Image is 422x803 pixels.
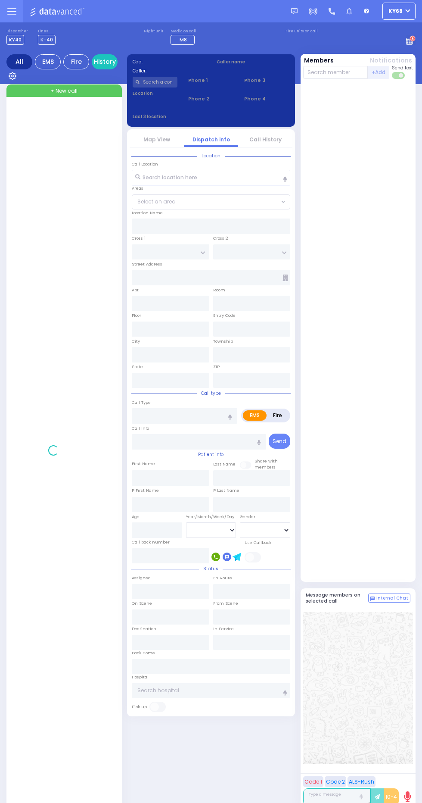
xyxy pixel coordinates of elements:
label: Last Name [213,461,236,467]
button: Notifications [370,56,412,65]
button: ky68 [382,3,416,20]
label: Fire [266,410,289,421]
label: Assigned [132,575,151,581]
img: message.svg [291,8,298,15]
label: Floor [132,312,141,319]
span: Location [197,153,225,159]
label: State [132,364,143,370]
label: From Scene [213,600,238,606]
div: Year/Month/Week/Day [186,514,236,520]
label: Lines [38,29,56,34]
small: Share with [254,458,278,464]
span: Patient info [194,451,228,458]
label: Location Name [132,210,163,216]
button: Code 1 [303,776,323,787]
label: En Route [213,575,232,581]
button: Members [304,56,334,65]
span: Phone 3 [244,77,289,84]
label: Entry Code [213,312,236,319]
img: Logo [30,6,87,17]
label: Fire units on call [285,29,318,34]
label: Hospital [132,674,149,680]
label: Age [132,514,140,520]
button: ALS-Rush [348,776,375,787]
img: comment-alt.png [370,597,375,601]
a: Call History [249,136,282,143]
label: EMS [243,410,267,421]
label: Location [133,90,178,97]
label: Back Home [132,650,155,656]
label: First Name [132,461,155,467]
label: P First Name [132,487,159,494]
input: Search a contact [133,77,178,87]
label: Call Info [132,425,149,431]
label: P Last Name [213,487,239,494]
button: Code 2 [325,776,346,787]
label: Call back number [132,539,170,545]
label: Turn off text [392,71,406,80]
label: Night unit [144,29,163,34]
button: Send [269,434,290,449]
input: Search hospital [132,683,290,699]
a: Map View [143,136,170,143]
label: Areas [132,185,143,191]
div: EMS [35,54,61,69]
label: Apt [132,287,139,293]
label: Medic on call [171,29,197,34]
label: ZIP [213,364,220,370]
input: Search member [303,66,368,79]
label: Last 3 location [133,113,211,120]
span: Other building occupants [282,275,288,281]
label: Street Address [132,261,162,267]
span: Internal Chat [376,595,408,601]
span: + New call [50,87,78,95]
div: Fire [63,54,89,69]
span: Call type [197,390,225,397]
span: Phone 2 [188,95,233,103]
label: Gender [240,514,255,520]
label: Cross 1 [132,235,146,241]
label: Cross 2 [213,235,228,241]
label: In Service [213,626,234,632]
a: History [92,54,118,69]
span: ky68 [388,7,403,15]
button: Internal Chat [368,594,410,603]
label: Room [213,287,225,293]
label: Cad: [133,59,206,65]
span: Select an area [137,198,176,206]
label: Call Location [132,161,158,167]
label: Caller name [217,59,290,65]
span: Phone 1 [188,77,233,84]
h5: Message members on selected call [306,592,369,603]
label: Caller: [133,68,206,74]
input: Search location here [132,170,290,185]
label: Pick up [132,704,147,710]
label: On Scene [132,600,152,606]
span: Send text [392,65,413,71]
span: K-40 [38,35,56,45]
label: Call Type [132,400,151,406]
span: M8 [180,36,187,43]
label: City [132,338,140,344]
span: Status [199,566,223,572]
span: KY40 [6,35,24,45]
label: Dispatcher [6,29,28,34]
label: Township [213,338,233,344]
div: All [6,54,32,69]
a: Dispatch info [192,136,230,143]
span: members [254,464,276,470]
label: Use Callback [245,540,271,546]
label: Destination [132,626,156,632]
span: Phone 4 [244,95,289,103]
